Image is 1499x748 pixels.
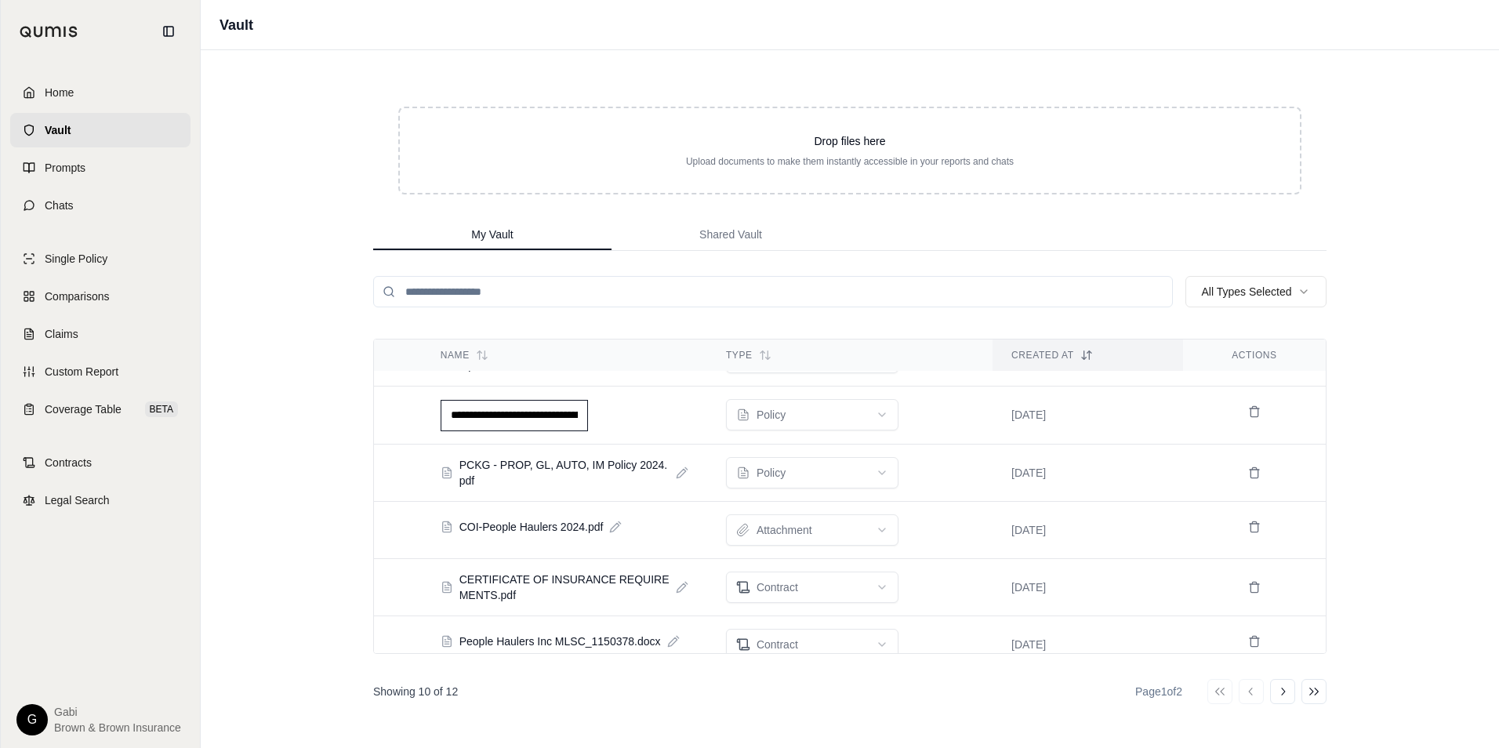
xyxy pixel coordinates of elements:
[1242,575,1267,600] button: Delete CERTIFICATE OF INSURANCE REQUIREMENTS.pdf
[45,455,92,470] span: Contracts
[1011,349,1164,361] div: Created At
[441,634,661,649] button: People Haulers Inc MLSC_1150378.docx
[1135,684,1182,699] div: Page 1 of 2
[45,289,109,304] span: Comparisons
[1185,276,1327,307] button: All Types Selected
[471,227,513,242] span: My Vault
[1242,460,1267,485] button: Delete PCKG - PROP, GL, AUTO, IM Policy 2024.pdf
[20,26,78,38] img: Qumis Logo
[667,635,680,648] button: Edit document name
[459,572,670,603] span: CERTIFICATE OF INSURANCE REQUIREMENTS.pdf
[45,160,85,176] span: Prompts
[10,317,191,351] a: Claims
[1242,629,1267,654] button: Delete People Haulers Inc MLSC_1150378.docx
[10,445,191,480] a: Contracts
[10,151,191,185] a: Prompts
[425,133,1275,149] p: Drop files here
[726,349,974,361] div: Type
[459,634,661,649] span: People Haulers Inc MLSC_1150378.docx
[609,521,622,533] button: Edit document name
[220,14,253,36] h1: Vault
[676,467,688,479] button: Edit document name
[459,457,670,488] span: PCKG - PROP, GL, AUTO, IM Policy 2024.pdf
[145,401,178,417] span: BETA
[10,188,191,223] a: Chats
[441,457,670,488] button: PCKG - PROP, GL, AUTO, IM Policy 2024.pdf
[45,401,122,417] span: Coverage Table
[10,279,191,314] a: Comparisons
[45,198,74,213] span: Chats
[156,19,181,44] button: Collapse sidebar
[54,704,181,720] span: Gabi
[10,354,191,389] a: Custom Report
[441,519,604,535] button: COI-People Haulers 2024.pdf
[459,519,604,535] span: COI-People Haulers 2024.pdf
[10,113,191,147] a: Vault
[10,241,191,276] a: Single Policy
[54,720,181,735] span: Brown & Brown Insurance
[45,492,110,508] span: Legal Search
[425,155,1275,168] p: Upload documents to make them instantly accessible in your reports and chats
[45,85,74,100] span: Home
[993,387,1183,445] td: [DATE]
[699,227,762,242] span: Shared Vault
[373,684,458,699] p: Showing 10 of 12
[993,615,1183,673] td: [DATE]
[1242,399,1267,424] button: Delete 1M UMB Policy 2024.pdf
[45,122,71,138] span: Vault
[10,392,191,427] a: Coverage TableBETA
[10,75,191,110] a: Home
[441,572,670,603] button: CERTIFICATE OF INSURANCE REQUIREMENTS.pdf
[993,501,1183,558] td: [DATE]
[10,483,191,517] a: Legal Search
[1183,340,1326,372] th: Actions
[1242,514,1267,539] button: Delete COI-People Haulers 2024.pdf
[993,558,1183,615] td: [DATE]
[993,444,1183,501] td: [DATE]
[45,364,118,379] span: Custom Report
[1202,284,1292,300] span: All Types Selected
[441,349,688,361] div: Name
[16,704,48,735] div: G
[45,251,107,267] span: Single Policy
[45,326,78,342] span: Claims
[676,581,688,594] button: Edit document name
